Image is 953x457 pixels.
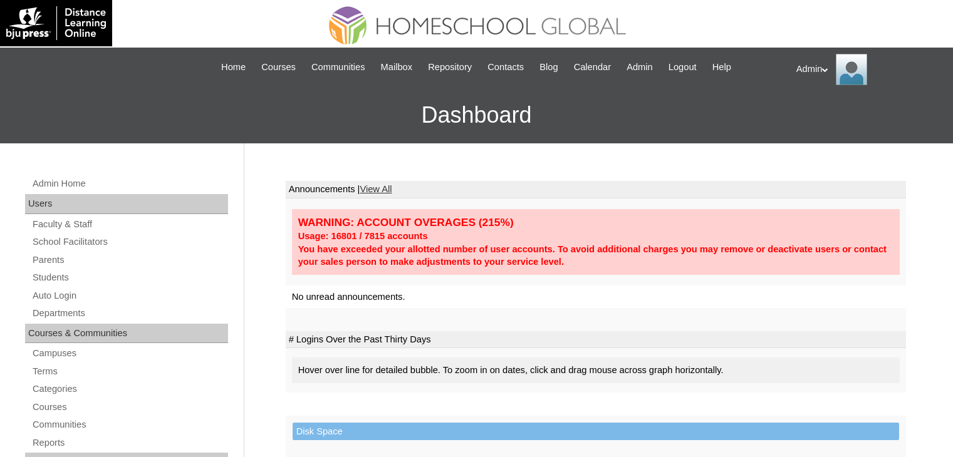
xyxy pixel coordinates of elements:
[620,60,659,74] a: Admin
[31,176,228,192] a: Admin Home
[568,60,617,74] a: Calendar
[25,324,228,344] div: Courses & Communities
[481,60,530,74] a: Contacts
[311,60,365,74] span: Communities
[31,288,228,304] a: Auto Login
[487,60,524,74] span: Contacts
[215,60,252,74] a: Home
[796,54,940,85] div: Admin
[298,215,893,230] div: WARNING: ACCOUNT OVERAGES (215%)
[25,194,228,214] div: Users
[712,60,731,74] span: Help
[31,306,228,321] a: Departments
[286,285,906,309] td: No unread announcements.
[375,60,419,74] a: Mailbox
[533,60,564,74] a: Blog
[31,217,228,232] a: Faculty & Staff
[428,60,472,74] span: Repository
[221,60,246,74] span: Home
[31,417,228,433] a: Communities
[31,346,228,361] a: Campuses
[298,243,893,269] div: You have exceeded your allotted number of user accounts. To avoid additional charges you may remo...
[539,60,558,74] span: Blog
[6,6,106,40] img: logo-white.png
[31,364,228,379] a: Terms
[836,54,867,85] img: Admin Homeschool Global
[31,252,228,268] a: Parents
[574,60,611,74] span: Calendar
[31,435,228,451] a: Reports
[31,399,228,415] a: Courses
[422,60,478,74] a: Repository
[286,331,906,349] td: # Logins Over the Past Thirty Days
[31,381,228,397] a: Categories
[298,231,428,241] strong: Usage: 16801 / 7815 accounts
[6,87,947,143] h3: Dashboard
[360,184,392,194] a: View All
[261,60,296,74] span: Courses
[31,234,228,250] a: School Facilitators
[286,181,906,198] td: Announcements |
[31,270,228,285] a: Students
[706,60,737,74] a: Help
[662,60,703,74] a: Logout
[293,423,899,441] td: Disk Space
[292,357,900,383] div: Hover over line for detailed bubble. To zoom in on dates, click and drag mouse across graph horiz...
[669,60,697,74] span: Logout
[255,60,302,74] a: Courses
[627,60,653,74] span: Admin
[305,60,372,74] a: Communities
[381,60,413,74] span: Mailbox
